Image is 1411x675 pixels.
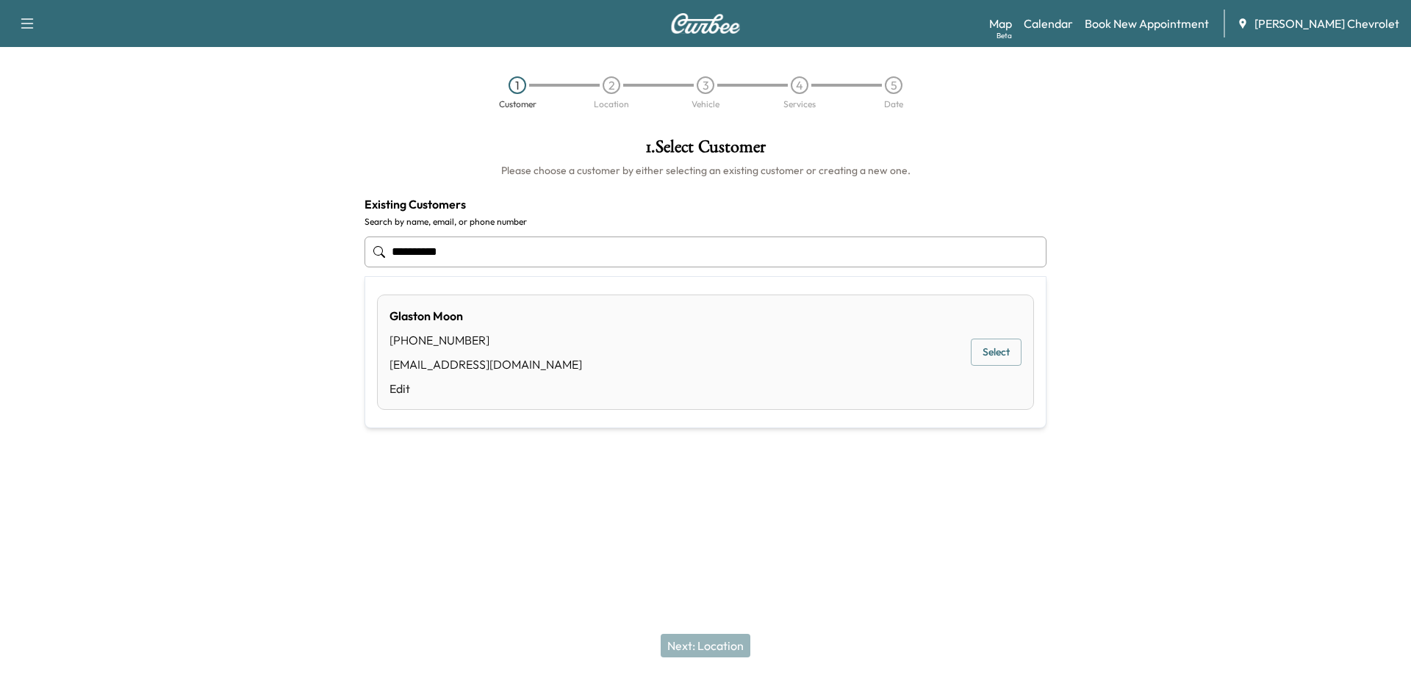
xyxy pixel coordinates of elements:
[692,100,719,109] div: Vehicle
[783,100,816,109] div: Services
[791,76,808,94] div: 4
[389,380,582,397] a: Edit
[697,76,714,94] div: 3
[1254,15,1399,32] span: [PERSON_NAME] Chevrolet
[670,13,741,34] img: Curbee Logo
[389,355,582,373] div: [EMAIL_ADDRESS][DOMAIN_NAME]
[509,76,526,94] div: 1
[989,15,1012,32] a: MapBeta
[594,100,629,109] div: Location
[365,216,1046,228] label: Search by name, email, or phone number
[1024,15,1073,32] a: Calendar
[365,195,1046,213] h4: Existing Customers
[499,100,536,109] div: Customer
[603,76,620,94] div: 2
[389,307,582,325] div: Glaston Moon
[1085,15,1209,32] a: Book New Appointment
[997,30,1012,41] div: Beta
[365,163,1046,178] h6: Please choose a customer by either selecting an existing customer or creating a new one.
[884,100,903,109] div: Date
[885,76,902,94] div: 5
[365,138,1046,163] h1: 1 . Select Customer
[971,339,1022,366] button: Select
[389,331,582,349] div: [PHONE_NUMBER]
